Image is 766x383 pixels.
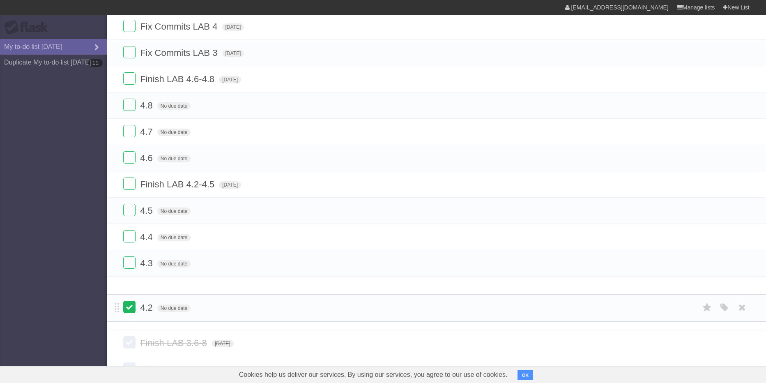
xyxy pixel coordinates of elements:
[518,370,534,380] button: OK
[157,129,191,136] span: No due date
[88,59,103,67] b: 11
[231,367,516,383] span: Cookies help us deliver our services. By using our services, you agree to our use of cookies.
[123,125,136,137] label: Done
[123,20,136,32] label: Done
[157,155,191,162] span: No due date
[123,72,136,85] label: Done
[157,260,191,268] span: No due date
[212,340,234,347] span: [DATE]
[123,99,136,111] label: Done
[157,102,191,110] span: No due date
[140,74,216,84] span: Finish LAB 4.6-4.8
[123,46,136,58] label: Done
[123,204,136,216] label: Done
[140,100,155,111] span: 4.8
[140,364,209,374] span: Finish LAB 3.1-5
[123,256,136,269] label: Done
[123,362,136,375] label: Done
[157,305,191,312] span: No due date
[140,232,155,242] span: 4.4
[123,336,136,348] label: Done
[219,181,241,189] span: [DATE]
[140,258,155,268] span: 4.3
[140,21,219,32] span: Fix Commits LAB 4
[157,208,191,215] span: No due date
[222,50,244,57] span: [DATE]
[140,48,219,58] span: Fix Commits LAB 3
[140,153,155,163] span: 4.6
[140,338,209,348] span: Finish LAB 3.6-8
[140,302,155,313] span: 4.2
[219,76,241,83] span: [DATE]
[140,127,155,137] span: 4.7
[4,20,53,35] div: Flask
[123,301,136,313] label: Done
[123,151,136,164] label: Done
[123,230,136,242] label: Done
[140,205,155,216] span: 4.5
[123,178,136,190] label: Done
[222,23,244,31] span: [DATE]
[140,179,216,189] span: Finish LAB 4.2-4.5
[157,234,191,241] span: No due date
[699,301,715,314] label: Star task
